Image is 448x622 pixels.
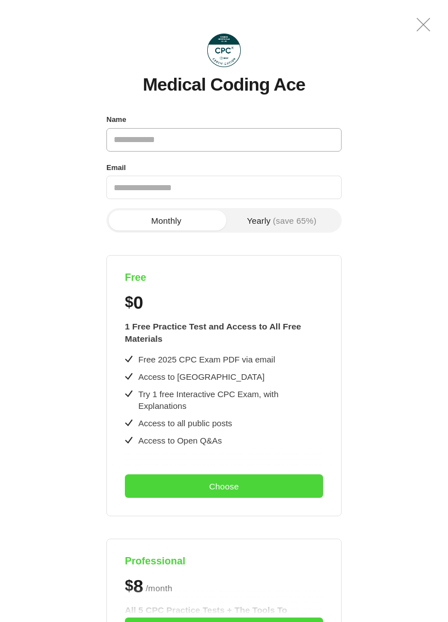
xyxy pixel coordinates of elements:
[224,210,339,230] button: Yearly(save 65%)
[133,294,143,312] span: 0
[138,435,222,446] div: Access to Open Q&As
[143,75,305,95] h1: Medical Coding Ace
[106,128,342,152] input: Name
[125,474,323,498] button: Choose
[273,216,316,225] span: (save 65%)
[138,417,232,429] div: Access to all public posts
[125,271,323,284] h4: Free
[109,210,224,230] button: Monthly
[125,555,323,568] h4: Professional
[125,577,133,595] span: $
[138,388,323,412] div: Try 1 free Interactive CPC Exam, with Explanations
[207,34,241,67] img: Medical Coding Ace
[106,161,126,175] label: Email
[146,582,172,595] span: / month
[106,176,342,199] input: Email
[138,354,275,365] div: Free 2025 CPC Exam PDF via email
[125,321,323,345] div: 1 Free Practice Test and Access to All Free Materials
[138,371,264,383] div: Access to [GEOGRAPHIC_DATA]
[125,294,133,311] span: $
[106,112,126,127] label: Name
[133,577,143,595] span: 8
